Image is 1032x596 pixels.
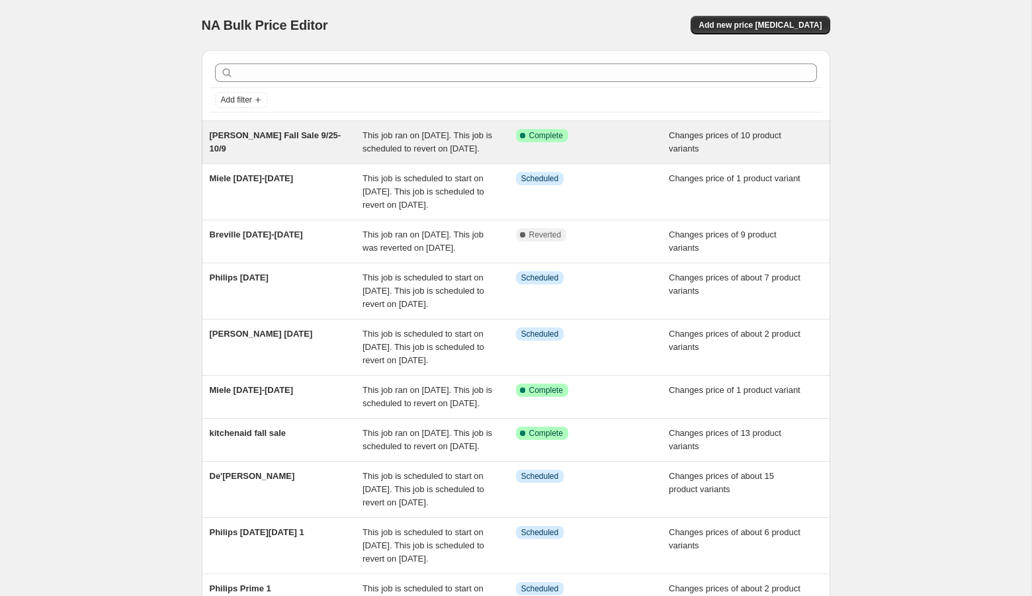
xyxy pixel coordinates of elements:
span: This job is scheduled to start on [DATE]. This job is scheduled to revert on [DATE]. [363,471,484,507]
span: Complete [529,428,563,439]
span: Add new price [MEDICAL_DATA] [699,20,822,30]
button: Add new price [MEDICAL_DATA] [691,16,830,34]
span: [PERSON_NAME] Fall Sale 9/25-10/9 [210,130,341,153]
span: Miele [DATE]-[DATE] [210,173,294,183]
span: Changes prices of about 6 product variants [669,527,800,550]
span: This job ran on [DATE]. This job is scheduled to revert on [DATE]. [363,428,492,451]
span: Philips [DATE][DATE] 1 [210,527,304,537]
span: Scheduled [521,471,559,482]
span: Scheduled [521,173,559,184]
span: Miele [DATE]-[DATE] [210,385,294,395]
button: Add filter [215,92,268,108]
span: Philips [DATE] [210,273,269,282]
span: kitchenaid fall sale [210,428,286,438]
span: This job is scheduled to start on [DATE]. This job is scheduled to revert on [DATE]. [363,527,484,564]
span: Breville [DATE]-[DATE] [210,230,303,239]
span: [PERSON_NAME] [DATE] [210,329,313,339]
span: This job is scheduled to start on [DATE]. This job is scheduled to revert on [DATE]. [363,173,484,210]
span: Scheduled [521,273,559,283]
span: Changes price of 1 product variant [669,385,800,395]
span: This job ran on [DATE]. This job was reverted on [DATE]. [363,230,484,253]
span: Changes prices of about 15 product variants [669,471,774,494]
span: Changes prices of about 7 product variants [669,273,800,296]
span: De'[PERSON_NAME] [210,471,295,481]
span: Add filter [221,95,252,105]
span: This job ran on [DATE]. This job is scheduled to revert on [DATE]. [363,130,492,153]
span: Changes prices of 13 product variants [669,428,781,451]
span: Changes prices of about 2 product variants [669,329,800,352]
span: Complete [529,130,563,141]
span: Changes prices of 9 product variants [669,230,777,253]
span: Scheduled [521,527,559,538]
span: Complete [529,385,563,396]
span: Reverted [529,230,562,240]
span: Scheduled [521,583,559,594]
span: Changes price of 1 product variant [669,173,800,183]
span: This job is scheduled to start on [DATE]. This job is scheduled to revert on [DATE]. [363,273,484,309]
span: This job ran on [DATE]. This job is scheduled to revert on [DATE]. [363,385,492,408]
span: Scheduled [521,329,559,339]
span: This job is scheduled to start on [DATE]. This job is scheduled to revert on [DATE]. [363,329,484,365]
span: Changes prices of 10 product variants [669,130,781,153]
span: NA Bulk Price Editor [202,18,328,32]
span: Philips Prime 1 [210,583,271,593]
